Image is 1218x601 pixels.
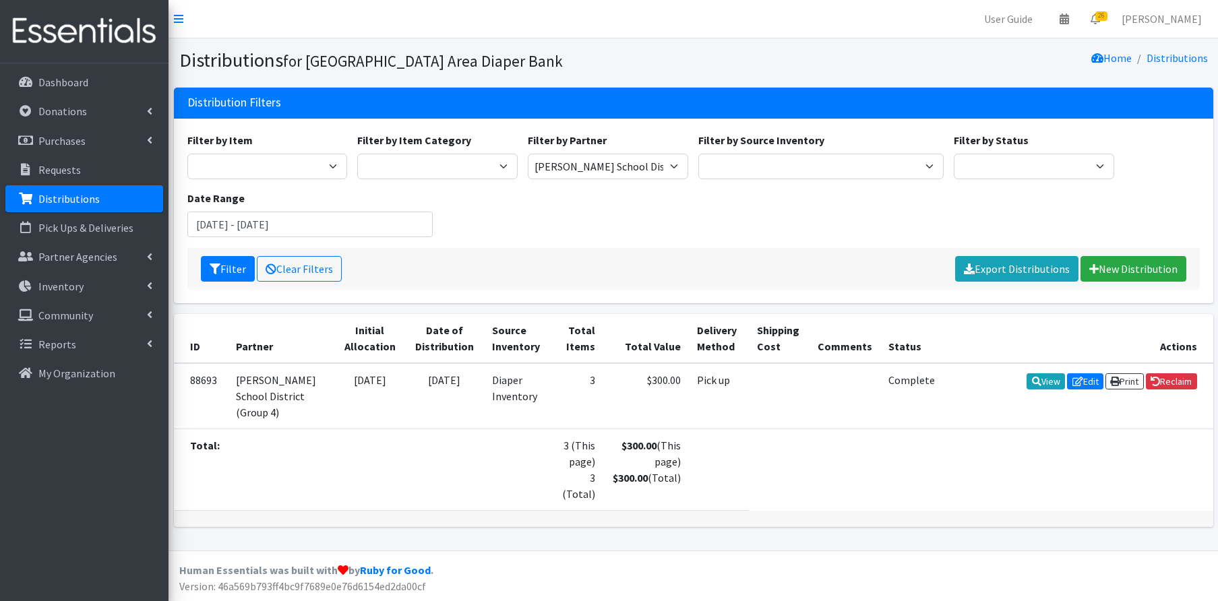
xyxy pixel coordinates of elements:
[880,363,943,429] td: Complete
[179,579,426,593] span: Version: 46a569b793ff4bc9f7689e0e76d6154ed2da00cf
[613,471,648,484] strong: $300.00
[689,314,749,363] th: Delivery Method
[551,314,603,363] th: Total Items
[944,314,1213,363] th: Actions
[201,256,255,282] button: Filter
[5,98,163,125] a: Donations
[698,132,824,148] label: Filter by Source Inventory
[1080,256,1186,282] a: New Distribution
[551,363,603,429] td: 3
[603,429,690,510] td: (This page) (Total)
[174,314,228,363] th: ID
[357,132,471,148] label: Filter by Item Category
[187,190,245,206] label: Date Range
[38,250,117,263] p: Partner Agencies
[257,256,342,282] a: Clear Filters
[38,134,86,148] p: Purchases
[484,363,551,429] td: Diaper Inventory
[38,309,93,322] p: Community
[1105,373,1144,389] a: Print
[1067,373,1103,389] a: Edit
[1146,373,1197,389] a: Reclaim
[689,363,749,429] td: Pick up
[1080,5,1111,32] a: 26
[187,96,281,110] h3: Distribution Filters
[1027,373,1065,389] a: View
[880,314,943,363] th: Status
[603,363,690,429] td: $300.00
[38,280,84,293] p: Inventory
[1111,5,1213,32] a: [PERSON_NAME]
[405,363,483,429] td: [DATE]
[38,221,133,234] p: Pick Ups & Deliveries
[621,439,657,452] strong: $300.00
[5,69,163,96] a: Dashboard
[283,51,563,71] small: for [GEOGRAPHIC_DATA] Area Diaper Bank
[38,338,76,351] p: Reports
[5,302,163,329] a: Community
[228,314,335,363] th: Partner
[190,439,220,452] strong: Total:
[5,273,163,300] a: Inventory
[749,314,810,363] th: Shipping Cost
[405,314,483,363] th: Date of Distribution
[1095,11,1107,21] span: 26
[5,156,163,183] a: Requests
[174,363,228,429] td: 88693
[335,314,405,363] th: Initial Allocation
[5,243,163,270] a: Partner Agencies
[360,563,431,577] a: Ruby for Good
[1147,51,1208,65] a: Distributions
[38,104,87,118] p: Donations
[38,163,81,177] p: Requests
[528,132,607,148] label: Filter by Partner
[5,214,163,241] a: Pick Ups & Deliveries
[38,367,115,380] p: My Organization
[973,5,1043,32] a: User Guide
[5,9,163,54] img: HumanEssentials
[5,360,163,387] a: My Organization
[484,314,551,363] th: Source Inventory
[1091,51,1132,65] a: Home
[955,256,1078,282] a: Export Distributions
[954,132,1029,148] label: Filter by Status
[187,132,253,148] label: Filter by Item
[228,363,335,429] td: [PERSON_NAME] School District (Group 4)
[5,127,163,154] a: Purchases
[335,363,405,429] td: [DATE]
[179,563,433,577] strong: Human Essentials was built with by .
[38,192,100,205] p: Distributions
[5,185,163,212] a: Distributions
[603,314,690,363] th: Total Value
[187,212,433,237] input: January 1, 2011 - December 31, 2011
[5,331,163,358] a: Reports
[38,75,88,89] p: Dashboard
[179,49,689,72] h1: Distributions
[551,429,603,510] td: 3 (This page) 3 (Total)
[810,314,880,363] th: Comments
